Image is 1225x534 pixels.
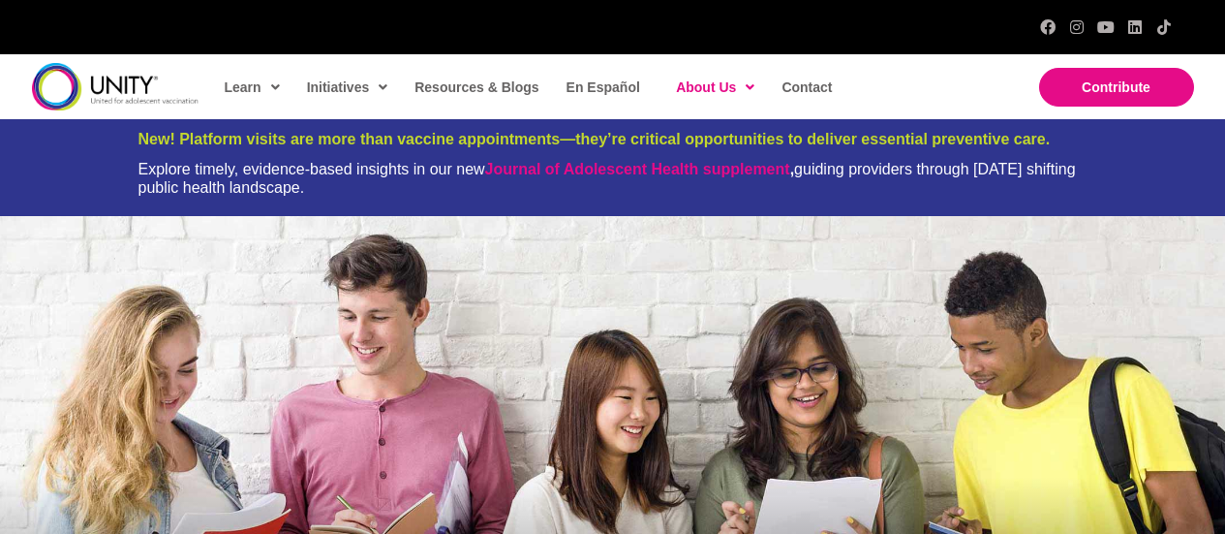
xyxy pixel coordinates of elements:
span: Learn [225,73,280,102]
span: Resources & Blogs [414,79,538,95]
a: About Us [666,65,762,110]
span: Initiatives [307,73,388,102]
a: TikTok [1156,19,1172,35]
div: Explore timely, evidence-based insights in our new guiding providers through [DATE] shifting publ... [138,160,1087,197]
a: Contact [772,65,840,110]
span: Contact [781,79,832,95]
span: En Español [567,79,640,95]
a: Instagram [1069,19,1085,35]
span: New! Platform visits are more than vaccine appointments—they’re critical opportunities to deliver... [138,131,1051,147]
span: Contribute [1082,79,1150,95]
a: Facebook [1040,19,1056,35]
span: About Us [676,73,754,102]
strong: , [485,161,794,177]
a: LinkedIn [1127,19,1143,35]
a: Journal of Adolescent Health supplement [485,161,790,177]
a: En Español [557,65,648,110]
img: unity-logo-dark [32,63,199,110]
a: Contribute [1039,68,1194,107]
a: Resources & Blogs [405,65,546,110]
a: YouTube [1098,19,1114,35]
